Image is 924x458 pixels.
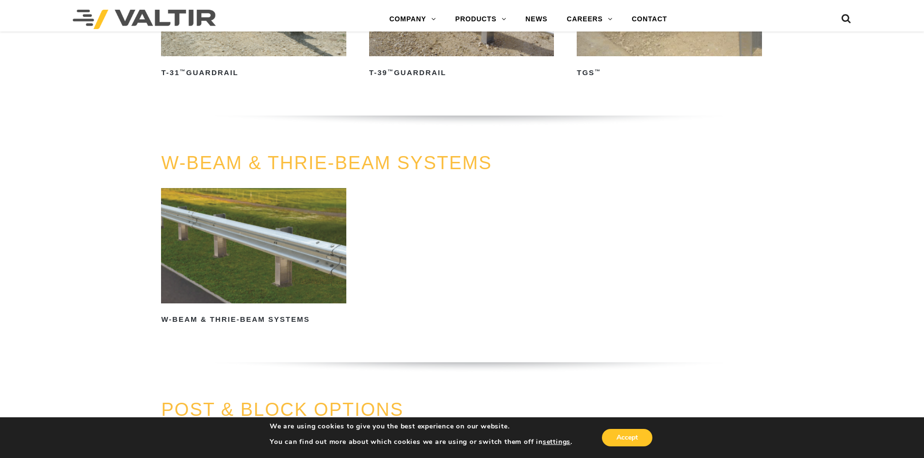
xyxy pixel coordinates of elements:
a: W-Beam & Thrie-Beam Systems [161,188,346,328]
a: CONTACT [622,10,677,29]
a: PRODUCTS [446,10,516,29]
a: POST & BLOCK OPTIONS [161,399,404,420]
a: COMPANY [380,10,446,29]
sup: ™ [180,68,186,74]
sup: ™ [595,68,601,74]
sup: ™ [388,68,394,74]
h2: T-39 Guardrail [369,65,554,80]
h2: W-Beam & Thrie-Beam Systems [161,312,346,328]
p: You can find out more about which cookies we are using or switch them off in . [270,438,572,446]
button: Accept [602,429,652,446]
a: CAREERS [557,10,622,29]
a: W-BEAM & THRIE-BEAM SYSTEMS [161,153,492,173]
h2: TGS [577,65,762,80]
h2: T-31 Guardrail [161,65,346,80]
img: Valtir [73,10,216,29]
button: settings [543,438,570,446]
p: We are using cookies to give you the best experience on our website. [270,422,572,431]
a: NEWS [516,10,557,29]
